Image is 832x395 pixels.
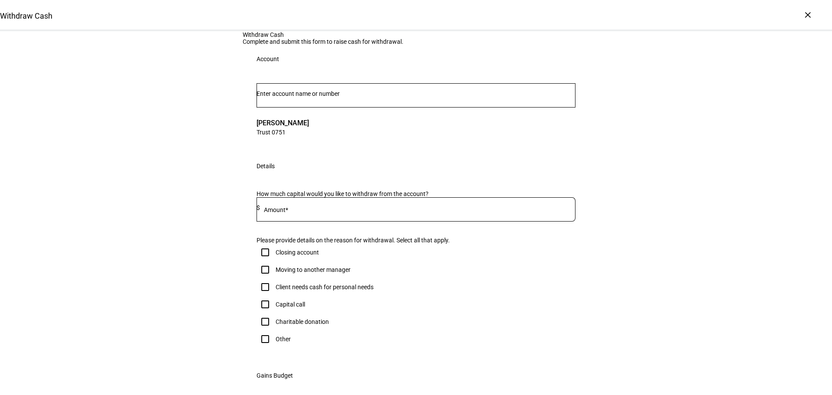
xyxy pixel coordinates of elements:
[257,118,309,128] span: [PERSON_NAME]
[257,237,575,244] div: Please provide details on the reason for withdrawal. Select all that apply.
[257,372,293,379] div: Gains Budget
[257,128,309,136] span: Trust 0751
[243,31,589,38] div: Withdraw Cash
[276,284,374,291] div: Client needs cash for personal needs
[276,318,329,325] div: Charitable donation
[243,38,589,45] div: Complete and submit this form to raise cash for withdrawal.
[801,8,815,22] div: ×
[276,336,291,343] div: Other
[257,190,575,197] div: How much capital would you like to withdraw from the account?
[257,90,575,97] input: Number
[257,55,279,62] div: Account
[276,266,351,273] div: Moving to another manager
[257,163,275,170] div: Details
[264,206,288,213] mat-label: Amount*
[257,204,260,211] span: $
[276,249,319,256] div: Closing account
[276,301,305,308] div: Capital call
